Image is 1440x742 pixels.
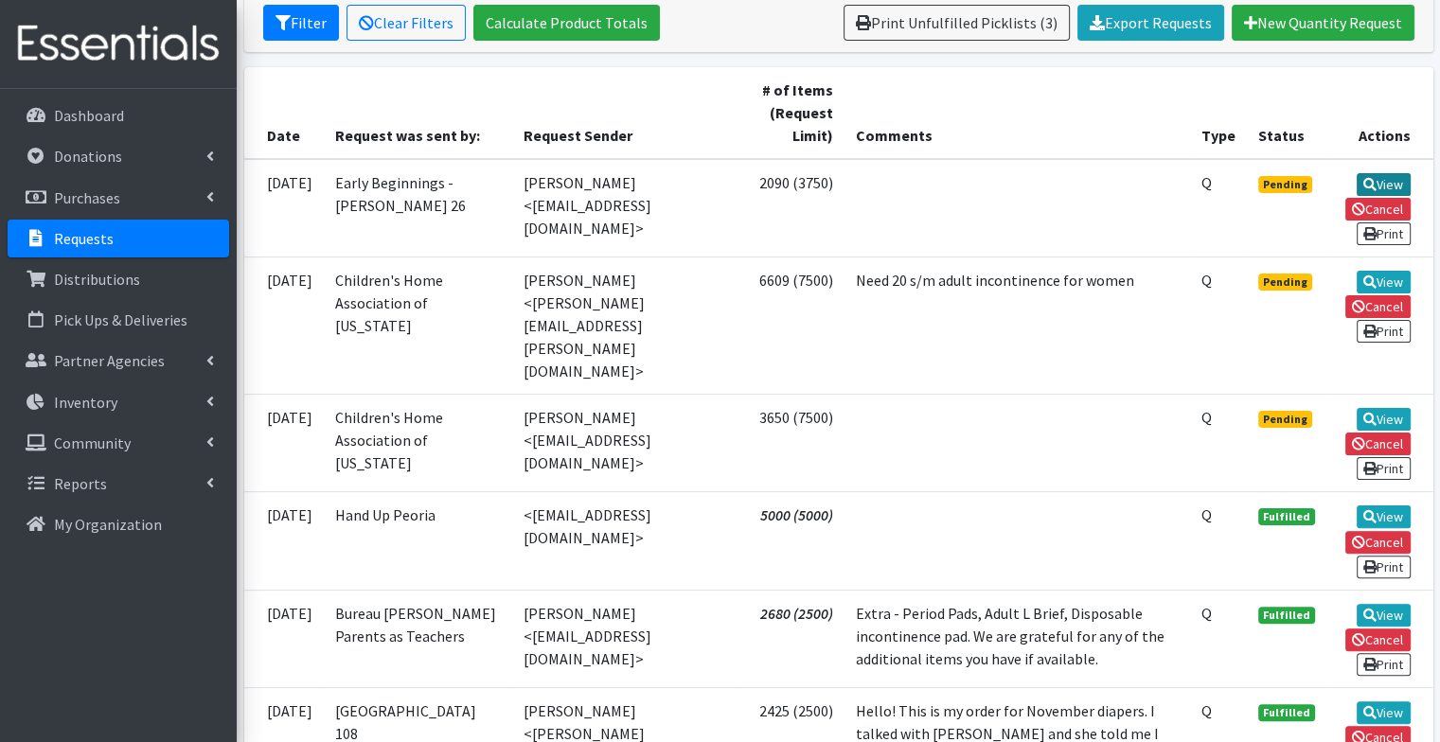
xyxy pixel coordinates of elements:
a: Distributions [8,260,229,298]
a: Inventory [8,383,229,421]
a: Print Unfulfilled Picklists (3) [844,5,1070,41]
abbr: Quantity [1201,701,1212,720]
th: Request Sender [512,67,738,159]
th: Type [1190,67,1247,159]
a: New Quantity Request [1232,5,1414,41]
td: [PERSON_NAME] <[EMAIL_ADDRESS][DOMAIN_NAME]> [512,394,738,491]
td: <[EMAIL_ADDRESS][DOMAIN_NAME]> [512,492,738,590]
td: Need 20 s/m adult incontinence for women [844,256,1190,394]
a: View [1357,505,1411,528]
span: Fulfilled [1258,704,1315,721]
a: Cancel [1345,433,1411,455]
a: Print [1357,320,1411,343]
td: Children's Home Association of [US_STATE] [324,394,513,491]
span: Pending [1258,411,1312,428]
a: Export Requests [1077,5,1224,41]
td: [DATE] [244,590,324,687]
a: View [1357,173,1411,196]
span: Fulfilled [1258,607,1315,624]
p: Community [54,433,131,452]
a: Cancel [1345,531,1411,554]
td: 2090 (3750) [738,159,844,257]
p: Reports [54,474,107,493]
a: Cancel [1345,295,1411,318]
a: View [1357,701,1411,724]
p: Donations [54,147,122,166]
a: Cancel [1345,628,1411,651]
p: Dashboard [54,106,124,125]
th: Request was sent by: [324,67,513,159]
th: Actions [1326,67,1433,159]
th: # of Items (Request Limit) [738,67,844,159]
a: Pick Ups & Deliveries [8,301,229,339]
a: Clear Filters [347,5,466,41]
a: View [1357,271,1411,293]
p: Distributions [54,270,140,289]
span: Pending [1258,176,1312,193]
td: [DATE] [244,394,324,491]
a: Cancel [1345,198,1411,221]
p: Purchases [54,188,120,207]
td: [PERSON_NAME] <[EMAIL_ADDRESS][DOMAIN_NAME]> [512,590,738,687]
td: Extra - Period Pads, Adult L Brief, Disposable incontinence pad. We are grateful for any of the a... [844,590,1190,687]
td: [PERSON_NAME] <[PERSON_NAME][EMAIL_ADDRESS][PERSON_NAME][DOMAIN_NAME]> [512,256,738,394]
img: HumanEssentials [8,12,229,76]
p: Partner Agencies [54,351,165,370]
td: Early Beginnings - [PERSON_NAME] 26 [324,159,513,257]
a: Community [8,424,229,462]
a: Calculate Product Totals [473,5,660,41]
td: 5000 (5000) [738,492,844,590]
a: Requests [8,220,229,257]
a: Purchases [8,179,229,217]
a: Print [1357,653,1411,676]
button: Filter [263,5,339,41]
a: Reports [8,465,229,503]
td: Children's Home Association of [US_STATE] [324,256,513,394]
a: View [1357,408,1411,431]
abbr: Quantity [1201,408,1212,427]
a: Dashboard [8,97,229,134]
p: My Organization [54,515,162,534]
td: Bureau [PERSON_NAME] Parents as Teachers [324,590,513,687]
th: Comments [844,67,1190,159]
td: 3650 (7500) [738,394,844,491]
p: Requests [54,229,114,248]
span: Pending [1258,274,1312,291]
a: Print [1357,222,1411,245]
span: Fulfilled [1258,508,1315,525]
th: Date [244,67,324,159]
td: 2680 (2500) [738,590,844,687]
a: Print [1357,457,1411,480]
p: Inventory [54,393,117,412]
a: My Organization [8,505,229,543]
a: Partner Agencies [8,342,229,380]
td: [PERSON_NAME] <[EMAIL_ADDRESS][DOMAIN_NAME]> [512,159,738,257]
td: Hand Up Peoria [324,492,513,590]
td: [DATE] [244,256,324,394]
a: Print [1357,556,1411,578]
p: Pick Ups & Deliveries [54,310,187,329]
td: [DATE] [244,492,324,590]
abbr: Quantity [1201,271,1212,290]
td: [DATE] [244,159,324,257]
a: Donations [8,137,229,175]
abbr: Quantity [1201,505,1212,524]
abbr: Quantity [1201,604,1212,623]
abbr: Quantity [1201,173,1212,192]
td: 6609 (7500) [738,256,844,394]
th: Status [1247,67,1326,159]
a: View [1357,604,1411,627]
